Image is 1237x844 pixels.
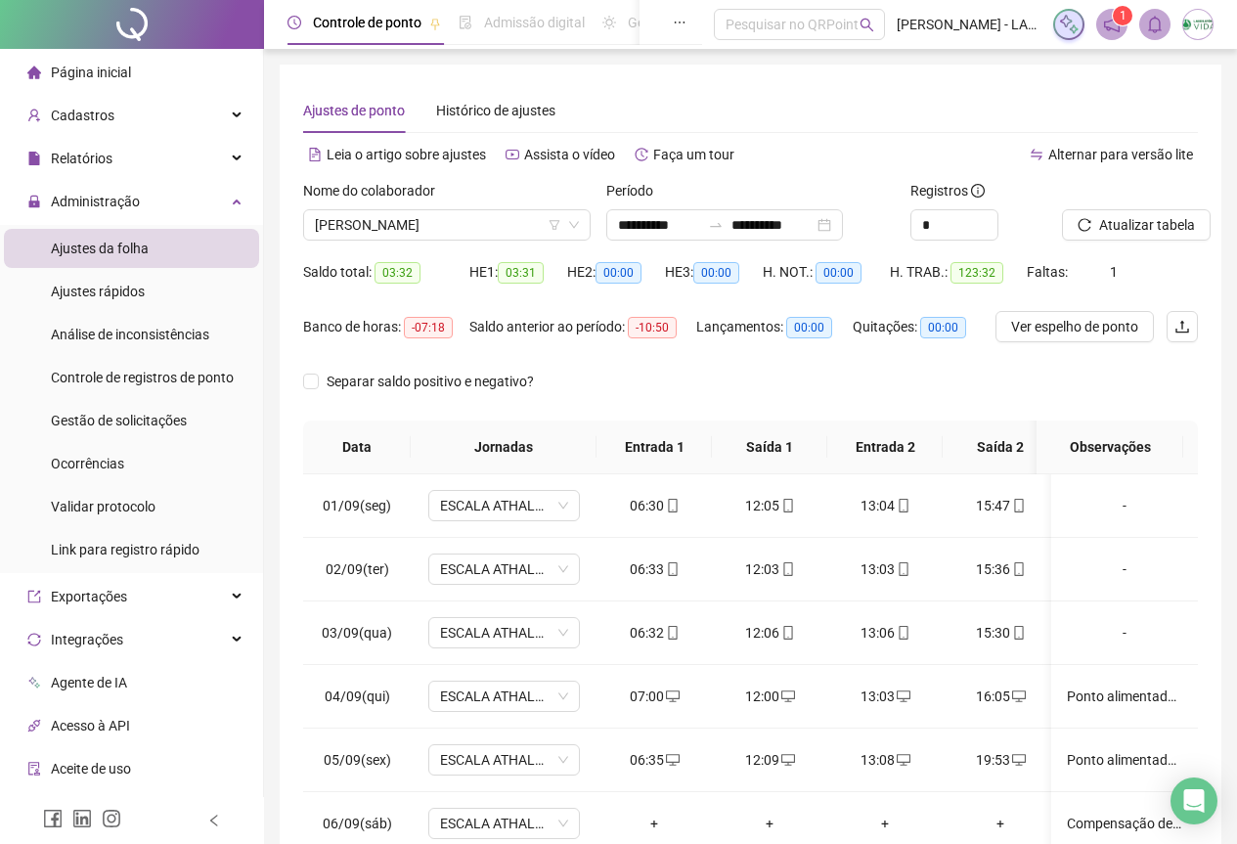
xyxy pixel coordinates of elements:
div: HE 3: [665,261,763,284]
div: Ponto alimentado conforme o período que retornou antes do fim das férias. [1067,749,1182,771]
div: 13:08 [843,749,927,771]
span: Controle de ponto [313,15,421,30]
span: file-done [459,16,472,29]
span: notification [1103,16,1121,33]
span: 03:32 [375,262,420,284]
div: H. NOT.: [763,261,890,284]
span: Exportações [51,589,127,604]
span: desktop [1010,753,1026,767]
div: Open Intercom Messenger [1171,777,1217,824]
span: file-text [308,148,322,161]
span: 123:32 [950,262,1003,284]
span: mobile [895,626,910,640]
span: desktop [779,689,795,703]
div: 06:35 [612,749,696,771]
div: Compensação de horas. [1067,813,1182,834]
span: mobile [664,562,680,576]
div: 13:03 [843,686,927,707]
span: 05/09(sex) [324,752,391,768]
th: Saída 2 [943,421,1058,474]
span: lock [27,195,41,208]
span: down [568,219,580,231]
div: - [1067,558,1182,580]
span: Histórico de ajustes [436,103,555,118]
span: 00:00 [786,317,832,338]
span: Observações [1052,436,1168,458]
span: Ajustes da folha [51,241,149,256]
div: 15:36 [958,558,1042,580]
span: desktop [1010,689,1026,703]
div: 06:30 [612,495,696,516]
div: 12:09 [728,749,812,771]
span: 1 [1110,264,1118,280]
div: Banco de horas: [303,316,469,338]
th: Data [303,421,411,474]
span: mobile [779,499,795,512]
span: youtube [506,148,519,161]
label: Nome do colaborador [303,180,448,201]
span: Registros [910,180,985,201]
span: filter [549,219,560,231]
div: 06:32 [612,622,696,644]
span: mobile [664,626,680,640]
span: desktop [895,689,910,703]
span: 04/09(qui) [325,689,390,704]
span: info-circle [971,184,985,198]
span: mobile [895,499,910,512]
div: - [1067,495,1182,516]
span: mobile [1010,562,1026,576]
span: -10:50 [628,317,677,338]
span: api [27,719,41,733]
span: Integrações [51,632,123,647]
span: Ver espelho de ponto [1011,316,1138,337]
span: sync [27,633,41,646]
span: mobile [779,562,795,576]
div: 13:04 [843,495,927,516]
span: mobile [1010,499,1026,512]
div: 06:33 [612,558,696,580]
div: 15:30 [958,622,1042,644]
span: 00:00 [693,262,739,284]
div: 12:00 [728,686,812,707]
span: Faltas: [1027,264,1071,280]
div: HE 2: [567,261,665,284]
span: 03:31 [498,262,544,284]
button: Atualizar tabela [1062,209,1211,241]
span: Gestão de solicitações [51,413,187,428]
span: desktop [779,753,795,767]
span: Link para registro rápido [51,542,199,557]
div: Ponto alimentado conforme o período que retornou antes do fim das férias. [1067,686,1182,707]
span: search [860,18,874,32]
span: sun [602,16,616,29]
div: H. TRAB.: [890,261,1027,284]
span: swap [1030,148,1043,161]
th: Saída 1 [712,421,827,474]
span: Relatórios [51,151,112,166]
span: desktop [664,689,680,703]
div: - [1067,622,1182,644]
span: PAMELA ALMEIDA SOUZA [315,210,579,240]
span: Ocorrências [51,456,124,471]
span: clock-circle [287,16,301,29]
span: audit [27,762,41,776]
div: Lançamentos: [696,316,853,338]
span: Agente de IA [51,675,127,690]
div: + [612,813,696,834]
span: Controle de registros de ponto [51,370,234,385]
div: + [843,813,927,834]
span: Análise de inconsistências [51,327,209,342]
div: 12:03 [728,558,812,580]
span: Cadastros [51,108,114,123]
th: Entrada 2 [827,421,943,474]
th: Jornadas [411,421,596,474]
span: 00:00 [596,262,641,284]
span: upload [1174,319,1190,334]
span: to [708,217,724,233]
span: Atualizar tabela [1099,214,1195,236]
span: facebook [43,809,63,828]
span: file [27,152,41,165]
span: Acesso à API [51,718,130,733]
span: mobile [1010,626,1026,640]
span: mobile [779,626,795,640]
div: + [958,813,1042,834]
